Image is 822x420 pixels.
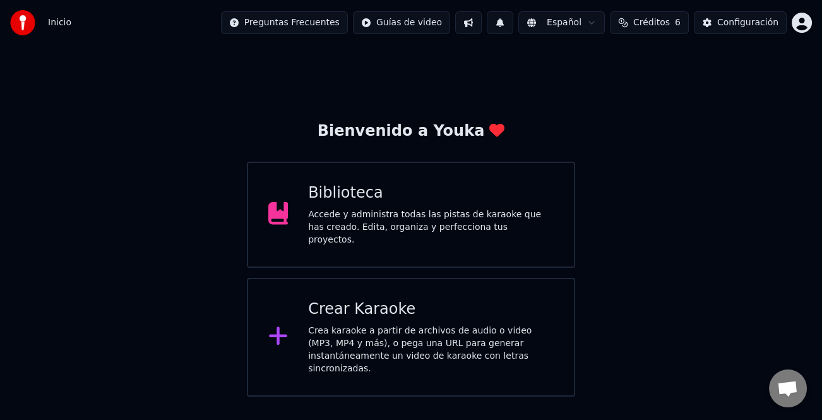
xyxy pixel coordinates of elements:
div: Biblioteca [308,183,554,203]
div: Configuración [717,16,778,29]
div: Crear Karaoke [308,299,554,320]
div: Bienvenido a Youka [318,121,505,141]
button: Créditos6 [610,11,689,34]
span: Inicio [48,16,71,29]
img: youka [10,10,35,35]
span: Créditos [633,16,670,29]
nav: breadcrumb [48,16,71,29]
div: Crea karaoke a partir de archivos de audio o video (MP3, MP4 y más), o pega una URL para generar ... [308,325,554,375]
div: Accede y administra todas las pistas de karaoke que has creado. Edita, organiza y perfecciona tus... [308,208,554,246]
button: Preguntas Frecuentes [221,11,348,34]
div: Chat abierto [769,369,807,407]
span: 6 [675,16,681,29]
button: Configuración [694,11,787,34]
button: Guías de video [353,11,450,34]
